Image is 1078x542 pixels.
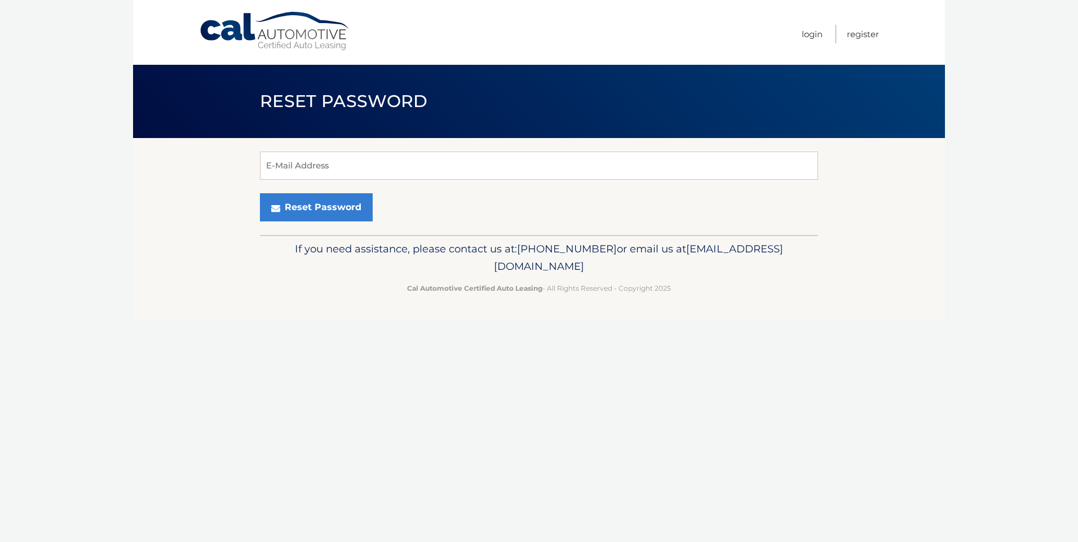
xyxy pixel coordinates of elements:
[199,11,351,51] a: Cal Automotive
[407,284,542,292] strong: Cal Automotive Certified Auto Leasing
[847,25,879,43] a: Register
[517,242,617,255] span: [PHONE_NUMBER]
[260,152,818,180] input: E-Mail Address
[260,193,373,221] button: Reset Password
[260,91,427,112] span: Reset Password
[267,240,811,276] p: If you need assistance, please contact us at: or email us at
[802,25,823,43] a: Login
[267,282,811,294] p: - All Rights Reserved - Copyright 2025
